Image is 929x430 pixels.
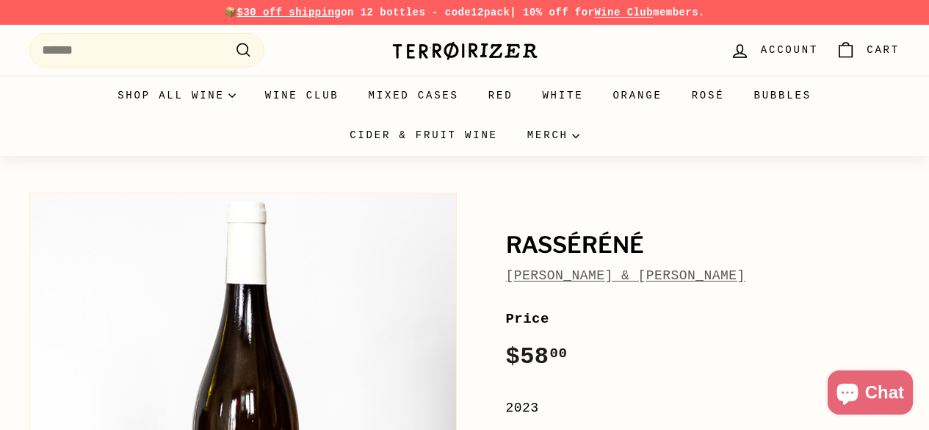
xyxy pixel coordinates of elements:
[513,115,594,155] summary: Merch
[549,345,567,362] sup: 00
[506,233,900,258] h1: Rasséréné
[250,76,354,115] a: Wine Club
[823,370,917,418] inbox-online-store-chat: Shopify online store chat
[506,268,745,283] a: [PERSON_NAME] & [PERSON_NAME]
[867,42,900,58] span: Cart
[474,76,528,115] a: Red
[354,76,474,115] a: Mixed Cases
[237,7,341,18] span: $30 off shipping
[721,29,827,72] a: Account
[827,29,908,72] a: Cart
[506,308,900,330] label: Price
[471,7,510,18] strong: 12pack
[594,7,653,18] a: Wine Club
[739,76,825,115] a: Bubbles
[29,4,900,21] p: 📦 on 12 bottles - code | 10% off for members.
[761,42,818,58] span: Account
[677,76,740,115] a: Rosé
[103,76,250,115] summary: Shop all wine
[598,76,676,115] a: Orange
[335,115,513,155] a: Cider & Fruit Wine
[506,398,900,419] div: 2023
[527,76,598,115] a: White
[506,343,568,370] span: $58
